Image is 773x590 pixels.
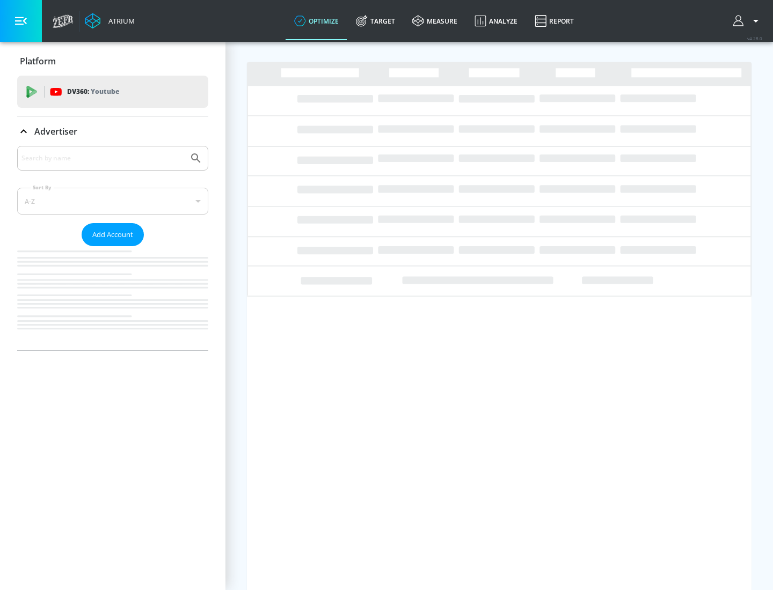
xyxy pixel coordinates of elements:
input: Search by name [21,151,184,165]
div: A-Z [17,188,208,215]
p: Advertiser [34,126,77,137]
a: Atrium [85,13,135,29]
div: Advertiser [17,116,208,146]
a: optimize [286,2,347,40]
div: Platform [17,46,208,76]
div: Atrium [104,16,135,26]
a: measure [404,2,466,40]
span: Add Account [92,228,133,241]
p: DV360: [67,86,119,98]
p: Platform [20,55,56,67]
button: Add Account [82,223,144,246]
a: Report [526,2,582,40]
label: Sort By [31,184,54,191]
p: Youtube [91,86,119,97]
a: Analyze [466,2,526,40]
nav: list of Advertiser [17,246,208,350]
a: Target [347,2,404,40]
div: DV360: Youtube [17,76,208,108]
div: Advertiser [17,146,208,350]
span: v 4.28.0 [747,35,762,41]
